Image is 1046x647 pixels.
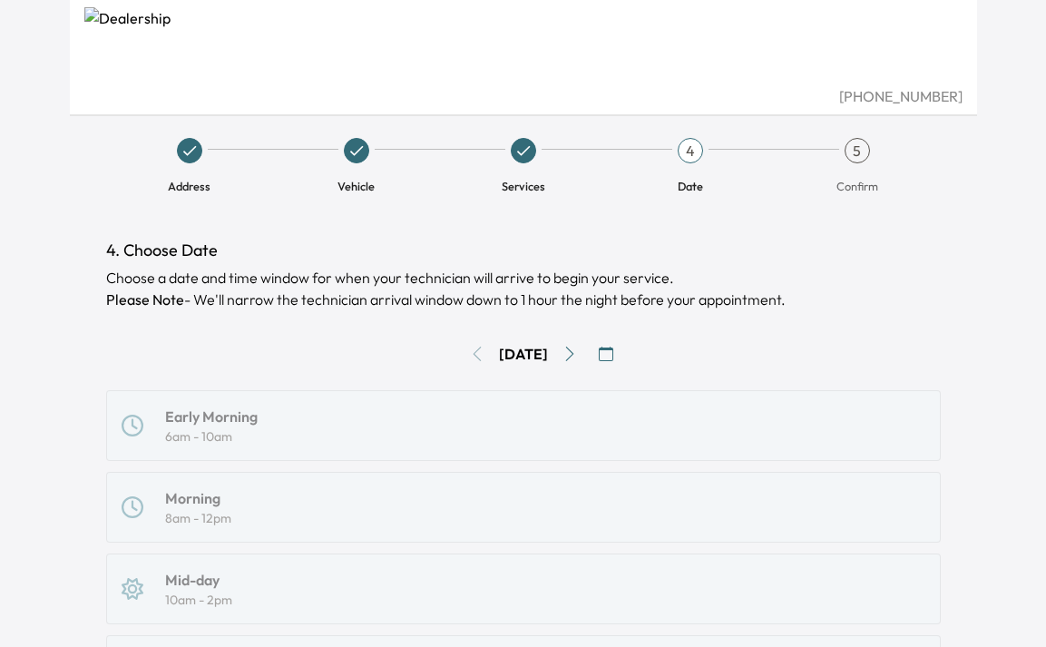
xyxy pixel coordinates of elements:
span: Confirm [836,178,878,194]
div: Choose a date and time window for when your technician will arrive to begin your service. [106,267,941,310]
div: [DATE] [499,343,548,365]
span: Address [168,178,210,194]
img: Dealership [84,7,963,85]
div: 5 [845,138,870,163]
div: [PHONE_NUMBER] [84,85,963,107]
b: Please Note [106,290,184,309]
button: Go to next day [555,339,584,368]
p: - We'll narrow the technician arrival window down to 1 hour the night before your appointment. [106,289,941,310]
div: 4 [678,138,703,163]
h1: 4. Choose Date [106,238,941,263]
span: Vehicle [337,178,375,194]
span: Date [678,178,703,194]
span: Services [502,178,545,194]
